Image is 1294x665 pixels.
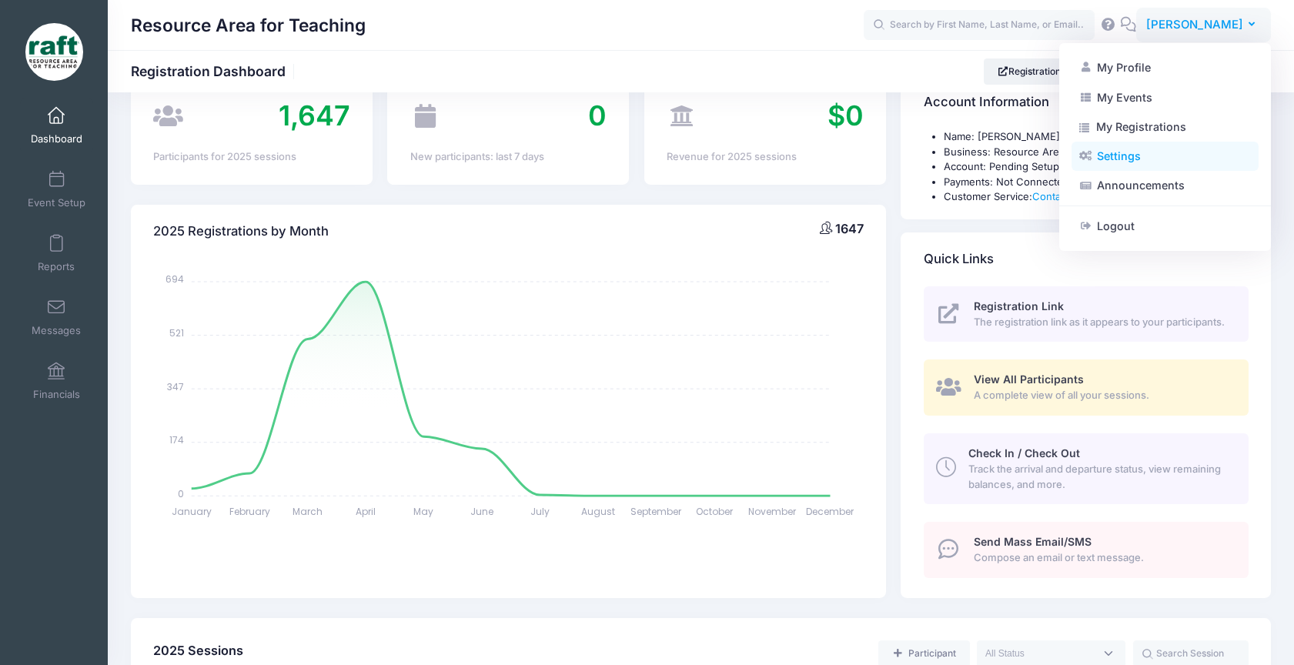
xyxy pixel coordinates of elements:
span: 1,647 [279,99,350,132]
span: Send Mass Email/SMS [974,535,1092,548]
input: Search by First Name, Last Name, or Email... [864,10,1095,41]
a: Messages [20,290,93,344]
tspan: 347 [167,379,184,393]
a: Dashboard [20,99,93,152]
span: A complete view of all your sessions. [974,388,1231,403]
tspan: December [807,505,855,518]
li: Business: Resource Area for Teaching [944,145,1249,160]
a: Event Setup [20,162,93,216]
a: Send Mass Email/SMS Compose an email or text message. [924,522,1249,578]
tspan: February [229,505,270,518]
a: My Events [1072,82,1259,112]
button: [PERSON_NAME] [1136,8,1271,43]
tspan: May [414,505,434,518]
a: My Profile [1072,53,1259,82]
a: Check In / Check Out Track the arrival and departure status, view remaining balances, and more. [924,433,1249,504]
a: Logout [1072,212,1259,241]
tspan: April [356,505,376,518]
a: My Registrations [1072,112,1259,142]
li: Account: Pending Setup [944,159,1249,175]
span: 0 [588,99,607,132]
span: Financials [33,388,80,401]
span: [PERSON_NAME] [1146,16,1243,33]
h4: Quick Links [924,237,994,281]
span: Event Setup [28,196,85,209]
span: Compose an email or text message. [974,550,1231,566]
a: Settings [1072,142,1259,171]
div: Revenue for 2025 sessions [667,149,863,165]
span: View All Participants [974,373,1084,386]
span: Check In / Check Out [968,446,1080,459]
span: Track the arrival and departure status, view remaining balances, and more. [968,462,1231,492]
li: Customer Service: [944,189,1249,205]
span: 2025 Sessions [153,643,243,658]
span: Registration Link [974,299,1064,312]
span: The registration link as it appears to your participants. [974,315,1231,330]
h1: Registration Dashboard [131,63,299,79]
a: Contact Us [1032,190,1085,202]
span: $0 [828,99,864,132]
tspan: August [581,505,615,518]
h1: Resource Area for Teaching [131,8,366,43]
div: New participants: last 7 days [410,149,607,165]
img: Resource Area for Teaching [25,23,83,81]
tspan: 694 [166,272,184,286]
tspan: 0 [178,486,184,500]
a: Registration Link [984,58,1095,85]
tspan: March [293,505,323,518]
tspan: 521 [169,326,184,339]
h4: Account Information [924,81,1049,125]
a: View All Participants A complete view of all your sessions. [924,359,1249,416]
span: Messages [32,324,81,337]
h4: 2025 Registrations by Month [153,209,329,253]
li: Name: [PERSON_NAME] [944,129,1249,145]
tspan: October [696,505,734,518]
textarea: Search [985,647,1095,660]
tspan: July [530,505,550,518]
span: Reports [38,260,75,273]
span: 1647 [835,221,864,236]
tspan: June [470,505,493,518]
tspan: January [172,505,212,518]
tspan: November [748,505,797,518]
li: Payments: Not Connected [944,175,1249,190]
tspan: 174 [169,433,184,446]
tspan: September [630,505,682,518]
div: Participants for 2025 sessions [153,149,349,165]
a: Financials [20,354,93,408]
span: Dashboard [31,132,82,145]
a: Reports [20,226,93,280]
a: Registration Link The registration link as it appears to your participants. [924,286,1249,343]
a: Announcements [1072,171,1259,200]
